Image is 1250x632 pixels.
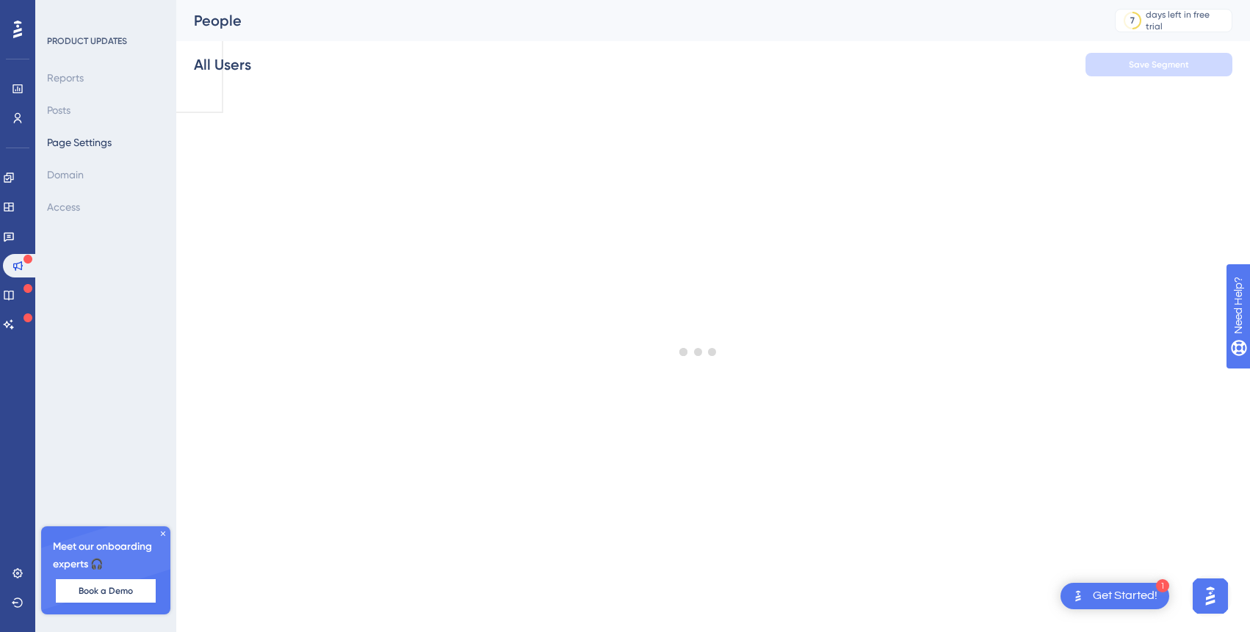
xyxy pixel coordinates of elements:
[47,161,84,188] button: Domain
[1093,588,1157,604] div: Get Started!
[56,579,156,603] button: Book a Demo
[1069,587,1087,605] img: launcher-image-alternative-text
[1146,9,1227,32] div: days left in free trial
[47,194,80,220] button: Access
[47,65,84,91] button: Reports
[194,10,1078,31] div: People
[1085,53,1232,76] button: Save Segment
[53,538,159,573] span: Meet our onboarding experts 🎧
[194,54,251,75] div: All Users
[79,585,133,597] span: Book a Demo
[47,97,71,123] button: Posts
[1129,59,1189,70] span: Save Segment
[1061,583,1169,609] div: Open Get Started! checklist, remaining modules: 1
[1188,574,1232,618] iframe: UserGuiding AI Assistant Launcher
[47,129,112,156] button: Page Settings
[1130,15,1135,26] div: 7
[1156,579,1169,592] div: 1
[35,4,92,21] span: Need Help?
[47,35,127,47] div: PRODUCT UPDATES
